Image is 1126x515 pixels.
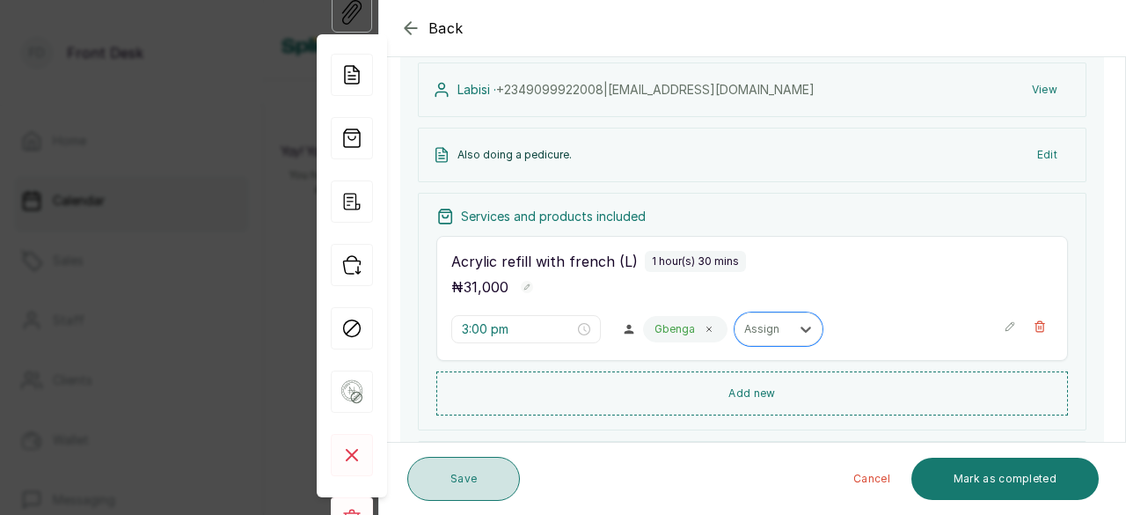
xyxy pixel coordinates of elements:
button: Edit [1023,139,1071,171]
button: Back [400,18,464,39]
button: Mark as completed [911,458,1099,500]
button: Save [407,457,520,501]
button: View [1018,74,1071,106]
p: ₦ [451,276,508,298]
p: Labisi · [457,81,815,99]
p: Also doing a pedicure. [457,148,572,162]
button: Cancel [839,458,904,500]
p: Services and products included [461,208,646,225]
span: +234 9099922008 | [EMAIL_ADDRESS][DOMAIN_NAME] [496,82,815,97]
p: Gbenga [654,322,695,336]
button: Add new [436,372,1068,416]
input: Select time [462,320,574,339]
p: 1 hour(s) 30 mins [652,254,739,269]
p: Acrylic refill with french (L) [451,251,638,272]
span: Back [428,18,464,39]
span: 31,000 [464,278,508,296]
